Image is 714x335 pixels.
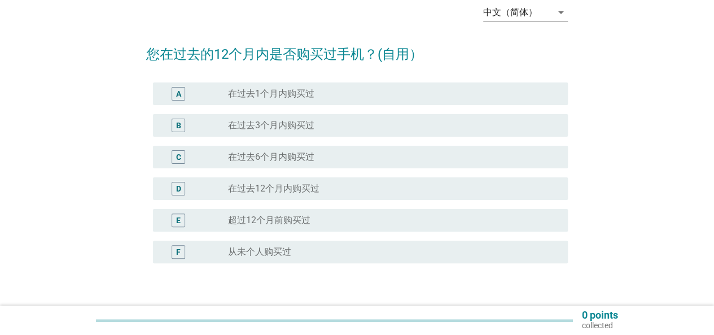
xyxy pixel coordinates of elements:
label: 在过去6个月内购买过 [228,151,314,163]
label: 超过12个月前购买过 [228,215,310,226]
label: 在过去12个月内购买过 [228,183,319,194]
div: F [176,246,181,258]
div: B [176,120,181,132]
div: C [176,151,181,163]
div: A [176,88,181,100]
p: 0 points [582,310,618,320]
label: 在过去1个月内购买过 [228,88,314,99]
div: E [176,215,181,227]
p: collected [582,320,618,330]
div: D [176,183,181,195]
i: arrow_drop_down [554,6,568,19]
h2: 您在过去的12个月内是否购买过手机？(自用） [146,33,568,64]
label: 从未个人购买过 [228,246,291,258]
label: 在过去3个月内购买过 [228,120,314,131]
div: 中文（简体） [483,7,537,18]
